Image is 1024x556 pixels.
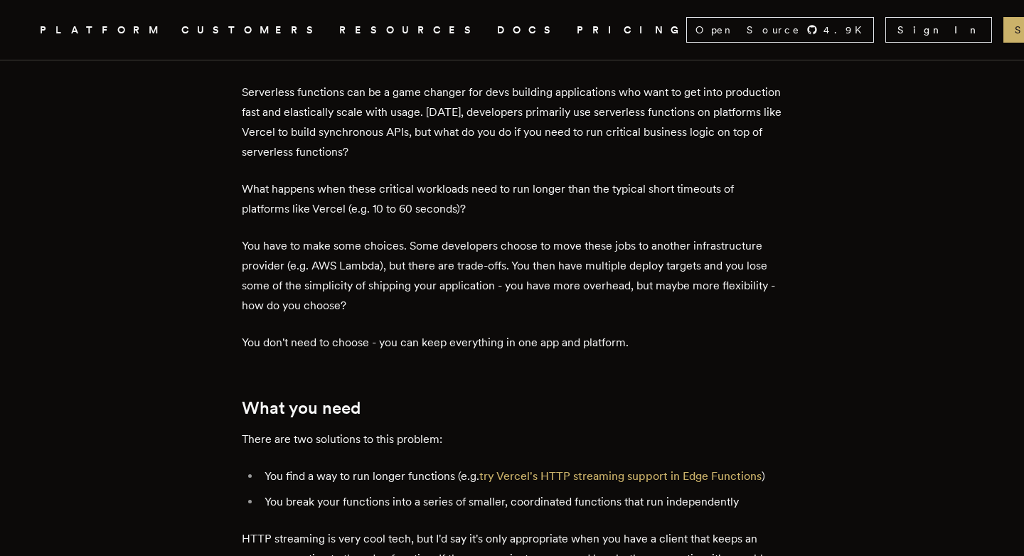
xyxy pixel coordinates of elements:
[339,21,480,39] button: RESOURCES
[260,466,782,486] li: You find a way to run longer functions (e.g. )
[40,21,164,39] button: PLATFORM
[885,17,992,43] a: Sign In
[242,236,782,316] p: You have to make some choices. Some developers choose to move these jobs to another infrastructur...
[242,179,782,219] p: What happens when these critical workloads need to run longer than the typical short timeouts of ...
[695,23,801,37] span: Open Source
[242,333,782,353] p: You don't need to choose - you can keep everything in one app and platform.
[577,21,686,39] a: PRICING
[260,492,782,512] li: You break your functions into a series of smaller, coordinated functions that run independently
[242,398,782,418] h2: What you need
[181,21,322,39] a: CUSTOMERS
[242,429,782,449] p: There are two solutions to this problem:
[497,21,560,39] a: DOCS
[242,82,782,162] p: Serverless functions can be a game changer for devs building applications who want to get into pr...
[479,469,762,483] a: try Vercel's HTTP streaming support in Edge Functions
[823,23,870,37] span: 4.9 K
